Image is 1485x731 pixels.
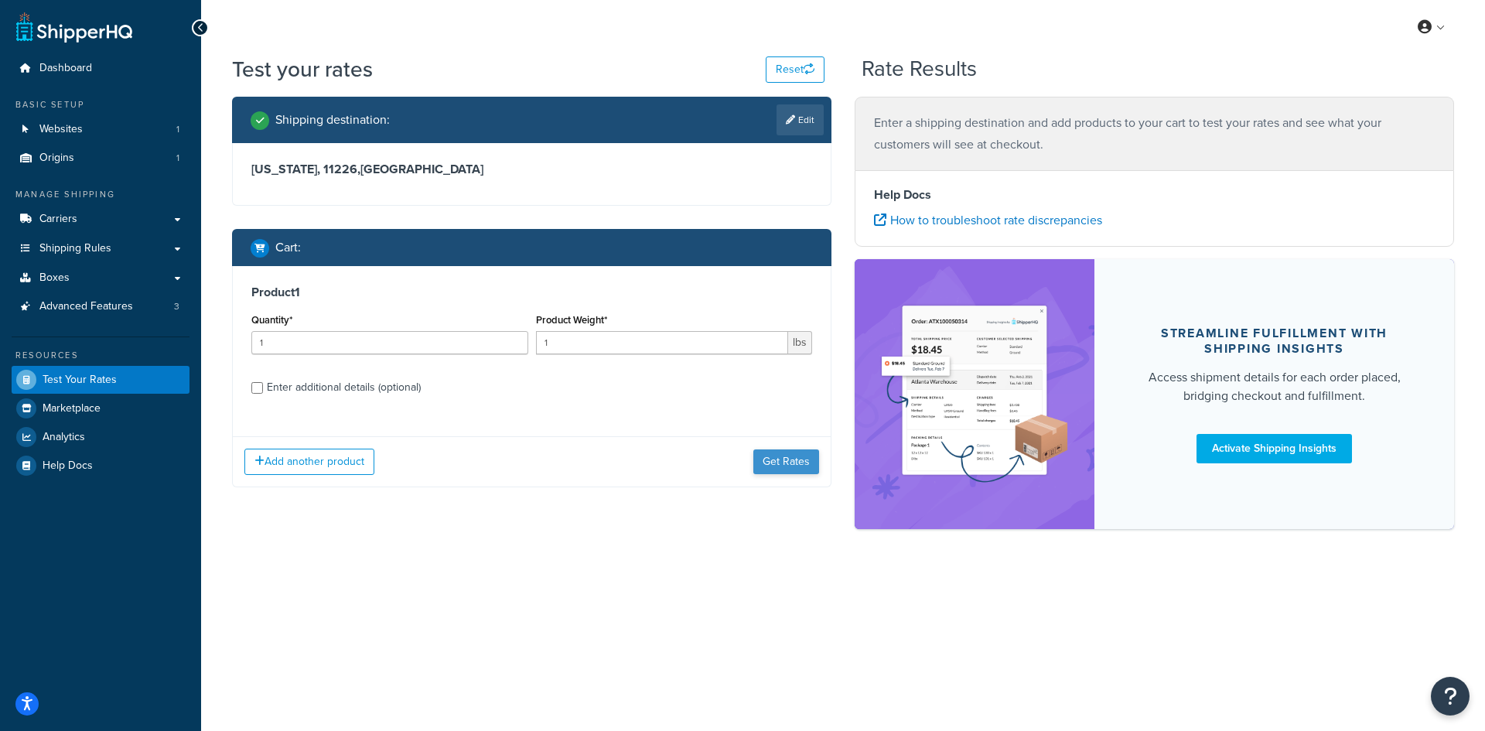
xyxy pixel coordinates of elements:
[12,452,189,480] a: Help Docs
[12,54,189,83] a: Dashboard
[12,144,189,173] a: Origins1
[43,374,117,387] span: Test Your Rates
[251,285,812,300] h3: Product 1
[766,56,824,83] button: Reset
[176,123,179,136] span: 1
[788,331,812,354] span: lbs
[874,186,1435,204] h4: Help Docs
[874,211,1102,229] a: How to troubleshoot rate discrepancies
[251,331,528,354] input: 0
[244,449,374,475] button: Add another product
[12,188,189,201] div: Manage Shipping
[536,331,789,354] input: 0.00
[12,115,189,144] a: Websites1
[12,349,189,362] div: Resources
[251,314,292,326] label: Quantity*
[753,449,819,474] button: Get Rates
[232,54,373,84] h1: Test your rates
[39,62,92,75] span: Dashboard
[878,282,1071,506] img: feature-image-si-e24932ea9b9fcd0ff835db86be1ff8d589347e8876e1638d903ea230a36726be.png
[12,115,189,144] li: Websites
[12,205,189,234] a: Carriers
[1431,677,1470,716] button: Open Resource Center
[12,366,189,394] a: Test Your Rates
[39,152,74,165] span: Origins
[176,152,179,165] span: 1
[12,395,189,422] a: Marketplace
[39,272,70,285] span: Boxes
[43,402,101,415] span: Marketplace
[39,123,83,136] span: Websites
[1132,368,1417,405] div: Access shipment details for each order placed, bridging checkout and fulfillment.
[874,112,1435,155] p: Enter a shipping destination and add products to your cart to test your rates and see what your c...
[39,300,133,313] span: Advanced Features
[39,213,77,226] span: Carriers
[536,314,607,326] label: Product Weight*
[267,377,421,398] div: Enter additional details (optional)
[12,292,189,321] a: Advanced Features3
[174,300,179,313] span: 3
[251,382,263,394] input: Enter additional details (optional)
[862,57,977,81] h2: Rate Results
[1132,326,1417,357] div: Streamline Fulfillment with Shipping Insights
[12,292,189,321] li: Advanced Features
[43,431,85,444] span: Analytics
[12,144,189,173] li: Origins
[275,113,390,127] h2: Shipping destination :
[1197,434,1352,463] a: Activate Shipping Insights
[275,241,301,254] h2: Cart :
[251,162,812,177] h3: [US_STATE], 11226 , [GEOGRAPHIC_DATA]
[43,459,93,473] span: Help Docs
[777,104,824,135] a: Edit
[12,423,189,451] a: Analytics
[39,242,111,255] span: Shipping Rules
[12,98,189,111] div: Basic Setup
[12,234,189,263] a: Shipping Rules
[12,264,189,292] a: Boxes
